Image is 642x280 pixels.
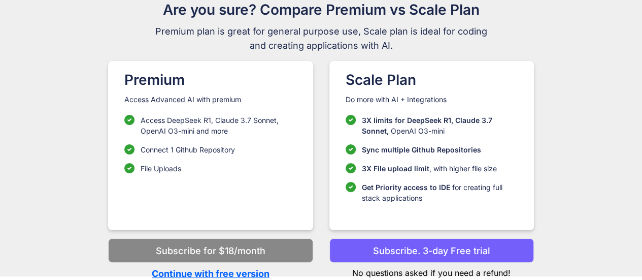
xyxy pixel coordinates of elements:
p: Access DeepSeek R1, Claude 3.7 Sonnet, OpenAI O3-mini and more [141,115,296,136]
img: checklist [124,115,134,125]
span: Get Priority access to IDE [362,183,450,192]
img: checklist [124,144,134,154]
p: Do more with AI + Integrations [346,95,518,105]
p: Subscribe. 3-day Free trial [373,244,490,258]
h1: Scale Plan [346,69,518,90]
p: Subscribe for $18/month [156,244,265,258]
span: Premium plan is great for general purpose use, Scale plan is ideal for coding and creating applic... [151,24,492,53]
p: OpenAI O3-mini [362,115,518,136]
span: 3X limits for DeepSeek R1, Claude 3.7 Sonnet, [362,116,492,135]
p: Sync multiple Github Repositories [362,144,481,155]
span: 3X File upload limit [362,164,429,173]
p: Access Advanced AI with premium [124,95,296,105]
img: checklist [346,144,356,154]
img: checklist [346,115,356,125]
h1: Premium [124,69,296,90]
p: , with higher file size [362,163,497,174]
button: Subscribe for $18/month [108,238,313,263]
p: No questions asked if you need a refund! [329,263,534,279]
img: checklist [124,163,134,173]
p: File Uploads [141,163,181,174]
button: Subscribe. 3-day Free trial [329,238,534,263]
p: Connect 1 Github Repository [141,144,235,155]
img: checklist [346,163,356,173]
p: for creating full stack applications [362,182,518,203]
img: checklist [346,182,356,192]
